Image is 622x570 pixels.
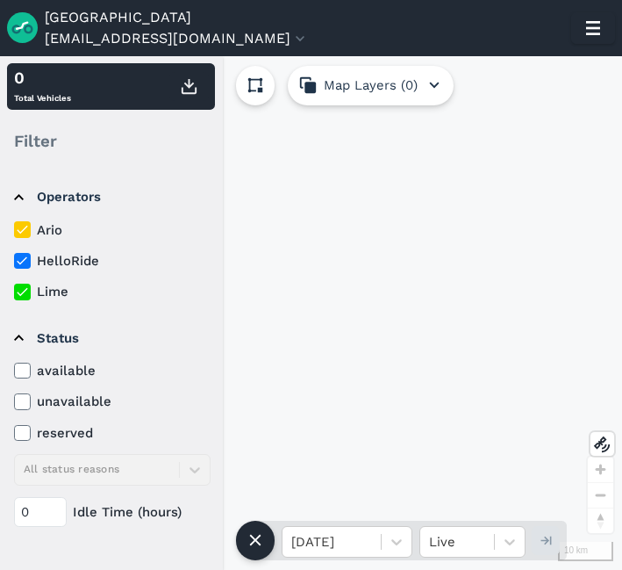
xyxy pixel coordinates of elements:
[14,67,71,91] div: 0
[14,497,211,527] div: Idle Time (hours)
[14,67,71,106] div: Total Vehicles
[14,220,211,240] label: Ario
[7,117,215,168] div: Filter
[14,174,208,220] summary: Operators
[45,7,191,28] a: [GEOGRAPHIC_DATA]
[14,282,211,301] label: Lime
[14,361,211,380] label: available
[14,251,211,271] label: HelloRide
[14,392,211,411] label: unavailable
[288,66,454,105] button: Map Layers (0)
[14,423,211,443] label: reserved
[14,315,208,361] summary: Status
[45,28,309,49] button: [EMAIL_ADDRESS][DOMAIN_NAME]
[7,12,45,43] img: Ride Report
